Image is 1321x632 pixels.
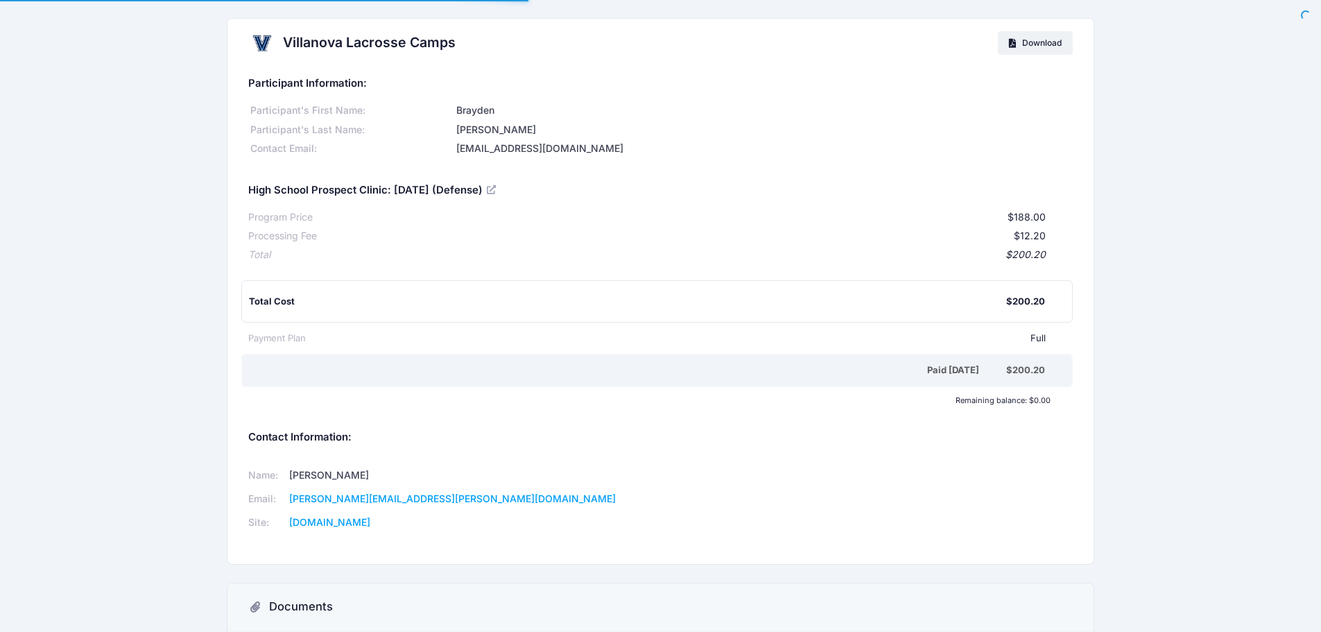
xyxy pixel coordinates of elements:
h5: High School Prospect Clinic: [DATE] (Defense) [248,185,499,197]
span: $188.00 [1008,211,1046,223]
div: $200.20 [1006,364,1045,377]
div: Remaining balance: $0.00 [241,396,1057,404]
h3: Documents [269,600,333,614]
td: Name: [248,464,285,488]
a: [DOMAIN_NAME] [289,516,370,528]
div: Payment Plan [248,332,306,345]
div: Brayden [454,103,1073,118]
div: Participant's Last Name: [248,123,454,137]
td: Site: [248,511,285,535]
td: [PERSON_NAME] [285,464,643,488]
div: Paid [DATE] [251,364,1007,377]
span: Download [1022,37,1062,48]
div: Program Price [248,210,313,225]
div: Processing Fee [248,229,317,244]
a: [PERSON_NAME][EMAIL_ADDRESS][PERSON_NAME][DOMAIN_NAME] [289,493,616,504]
div: $200.20 [1006,295,1045,309]
a: View Registration Details [487,183,498,196]
div: Total [248,248,270,262]
div: $12.20 [317,229,1046,244]
h5: Participant Information: [248,78,1073,90]
a: Download [998,31,1073,55]
h5: Contact Information: [248,432,1073,444]
div: $200.20 [270,248,1046,262]
div: Participant's First Name: [248,103,454,118]
td: Email: [248,488,285,511]
h2: Villanova Lacrosse Camps [283,35,456,51]
div: Contact Email: [248,142,454,156]
div: Total Cost [249,295,1007,309]
div: [EMAIL_ADDRESS][DOMAIN_NAME] [454,142,1073,156]
div: [PERSON_NAME] [454,123,1073,137]
div: Full [306,332,1046,345]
